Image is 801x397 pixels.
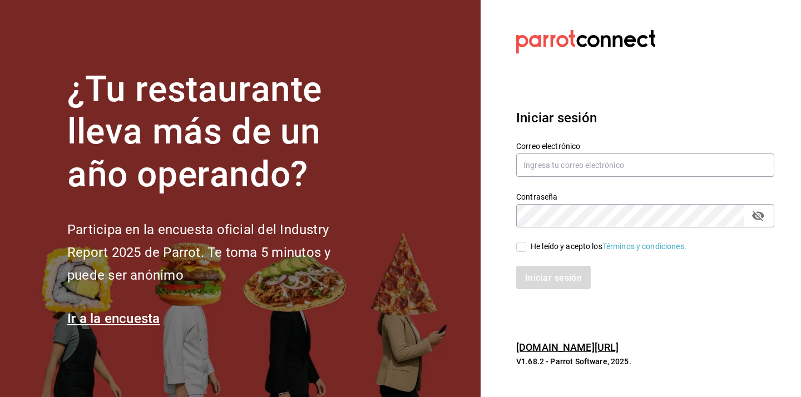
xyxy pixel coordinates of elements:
input: Ingresa tu correo electrónico [516,153,774,177]
font: V1.68.2 - Parrot Software, 2025. [516,357,631,366]
a: Términos y condiciones. [602,242,686,251]
font: Correo electrónico [516,141,580,150]
font: Iniciar sesión [516,110,597,126]
a: Ir a la encuesta [67,311,160,326]
a: [DOMAIN_NAME][URL] [516,341,619,353]
font: He leído y acepto los [531,242,602,251]
button: campo de contraseña [749,206,768,225]
font: ¿Tu restaurante lleva más de un año operando? [67,68,322,196]
font: Contraseña [516,192,557,201]
font: Participa en la encuesta oficial del Industry Report 2025 de Parrot. Te toma 5 minutos y puede se... [67,222,330,283]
